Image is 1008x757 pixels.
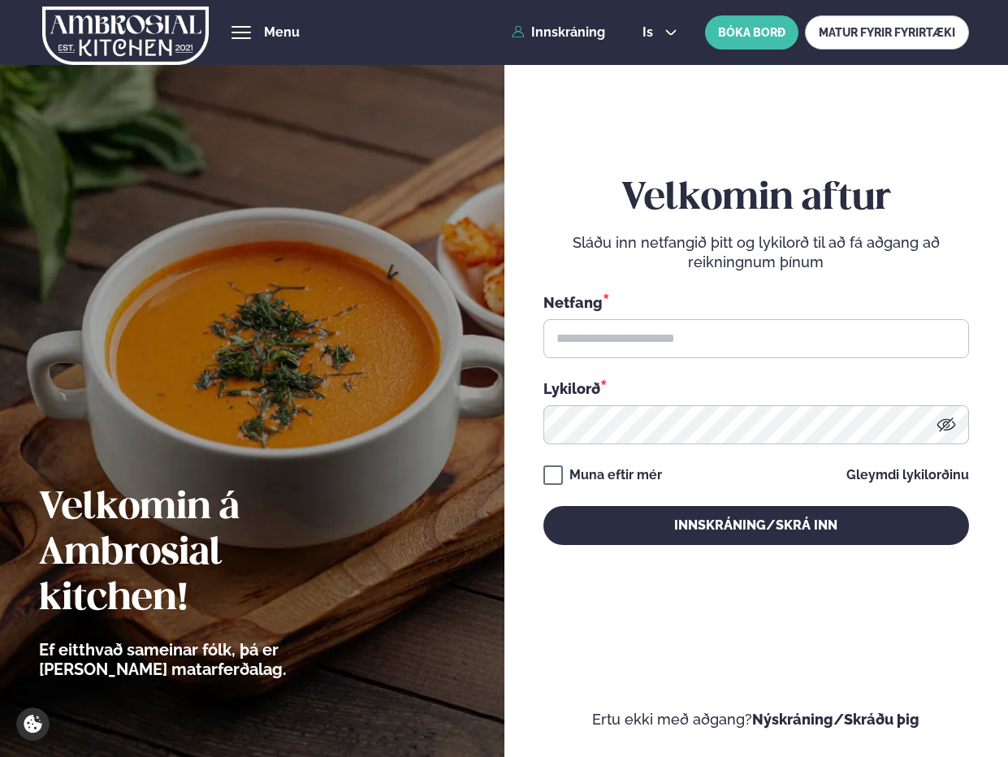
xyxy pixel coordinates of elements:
p: Ertu ekki með aðgang? [543,710,969,729]
a: Innskráning [512,25,605,40]
p: Sláðu inn netfangið þitt og lykilorð til að fá aðgang að reikningnum þínum [543,233,969,272]
a: Nýskráning/Skráðu þig [752,711,919,728]
div: Netfang [543,292,969,313]
a: MATUR FYRIR FYRIRTÆKI [805,15,969,50]
h2: Velkomin aftur [543,176,969,222]
button: BÓKA BORÐ [705,15,798,50]
p: Ef eitthvað sameinar fólk, þá er [PERSON_NAME] matarferðalag. [39,640,376,679]
h2: Velkomin á Ambrosial kitchen! [39,486,376,622]
button: hamburger [231,23,251,42]
div: Lykilorð [543,378,969,399]
a: Cookie settings [16,707,50,741]
button: Innskráning/Skrá inn [543,506,969,545]
button: is [629,26,690,39]
img: logo [42,2,209,69]
span: is [642,26,658,39]
a: Gleymdi lykilorðinu [846,469,969,482]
